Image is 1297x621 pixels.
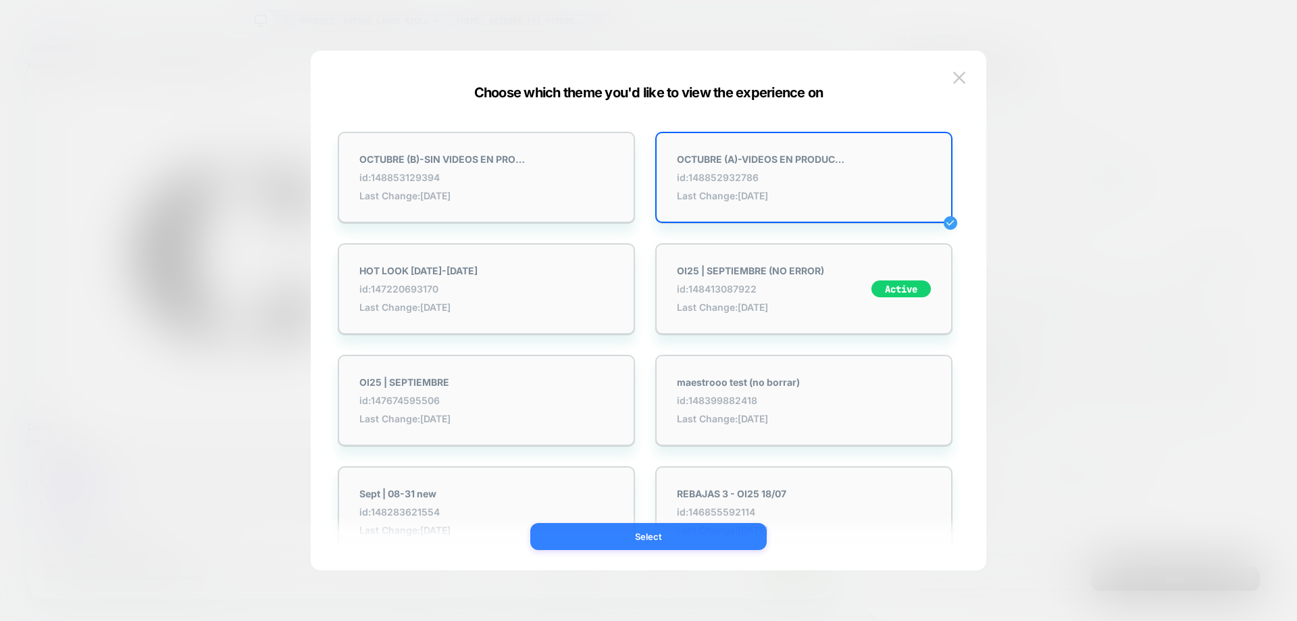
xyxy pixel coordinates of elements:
span: id: 148283621554 [359,506,451,518]
span: Last Change: [DATE] [677,413,800,424]
a: Outlet [27,576,55,589]
span: Last Change: [DATE] [359,190,528,201]
span: id: 147220693170 [359,283,478,295]
strong: OCTUBRE (B)-SIN VIDEOS EN PRODUCTO [359,153,528,165]
span: Last Change: [DATE] [359,413,451,424]
span: Last Change: [DATE] [359,301,478,313]
a: CONJUNTOS [27,564,90,576]
strong: ¡Envío gratis todo el mes [156,24,276,36]
a: Iniciar sesión [27,606,106,619]
span: id: 146855592114 [677,506,786,518]
span: Menú [5,528,28,538]
strong: OI25 | SEPTIEMBRE [359,376,451,388]
button: Select [530,523,767,550]
strong: maestrooo test (no borrar) [677,376,800,388]
span: id: 148853129394 [359,172,528,183]
span: id: 148399882418 [677,395,800,406]
span: id: 148852932786 [677,172,846,183]
strong: OCTUBRE (A)-VIDEOS EN PRODUCTO [677,153,846,165]
div: Choose which theme you'd like to view the experience on [311,84,986,101]
span: id: 148413087922 [677,283,824,295]
span: Last Change: [DATE] [677,190,846,201]
span: id: 147674595506 [359,395,451,406]
span: Iniciar sesión [27,606,90,619]
strong: REBAJAS 3 - OI25 18/07 [677,488,786,499]
strong: HOT LOOK [DATE]-[DATE] [359,265,478,276]
strong: OI25 | SEPTIEMBRE (NO ERROR) [677,265,824,276]
span: Last Change: [DATE] [677,301,824,313]
strong: Sept | 08-31 new [359,488,451,499]
summary: NEW SEASON! [27,551,1077,564]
